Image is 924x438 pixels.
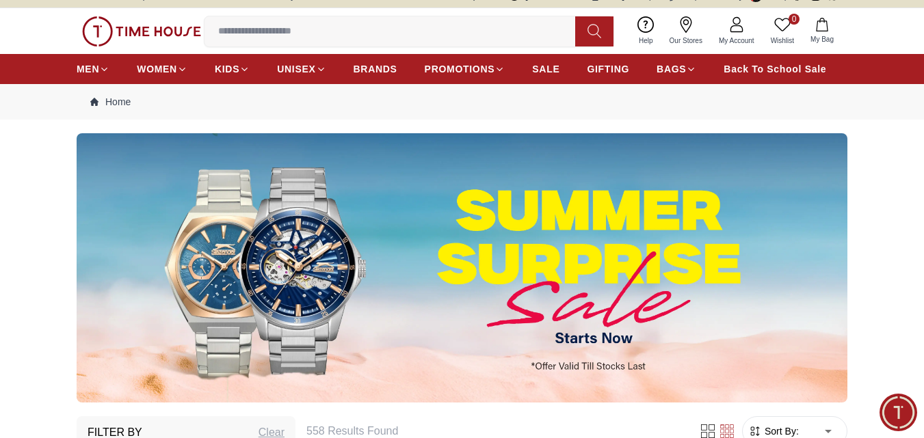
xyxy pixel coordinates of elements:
[805,34,839,44] span: My Bag
[713,36,760,46] span: My Account
[354,62,397,76] span: BRANDS
[42,12,65,36] img: Profile picture of Time House Admin
[277,62,315,76] span: UNISEX
[532,57,559,81] a: SALE
[762,424,799,438] span: Sort By:
[657,57,696,81] a: BAGS
[789,14,800,25] span: 0
[425,57,505,81] a: PROMOTIONS
[14,183,270,197] div: Time House Admin
[661,14,711,49] a: Our Stores
[78,209,91,223] em: Blush
[354,57,397,81] a: BRANDS
[77,62,99,76] span: MEN
[587,57,629,81] a: GIFTING
[23,211,205,274] span: Hey there! Need help finding the perfect watch? I'm here if you have any questions or need a quic...
[657,62,686,76] span: BAGS
[10,10,38,38] em: Back
[137,57,187,81] a: WOMEN
[90,95,131,109] a: Home
[724,62,826,76] span: Back To School Sale
[82,16,201,46] img: ...
[77,57,109,81] a: MEN
[765,36,800,46] span: Wishlist
[631,14,661,49] a: Help
[724,57,826,81] a: Back To School Sale
[748,424,799,438] button: Sort By:
[425,62,495,76] span: PROMOTIONS
[3,297,270,366] textarea: We are here to help you
[183,269,217,277] span: 01:55 PM
[633,36,659,46] span: Help
[137,62,177,76] span: WOMEN
[77,84,847,120] nav: Breadcrumb
[880,394,917,431] div: Chat Widget
[664,36,708,46] span: Our Stores
[802,15,842,47] button: My Bag
[77,133,847,402] img: ...
[532,62,559,76] span: SALE
[277,57,326,81] a: UNISEX
[72,18,228,31] div: Time House Admin
[215,62,239,76] span: KIDS
[587,62,629,76] span: GIFTING
[763,14,802,49] a: 0Wishlist
[215,57,250,81] a: KIDS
